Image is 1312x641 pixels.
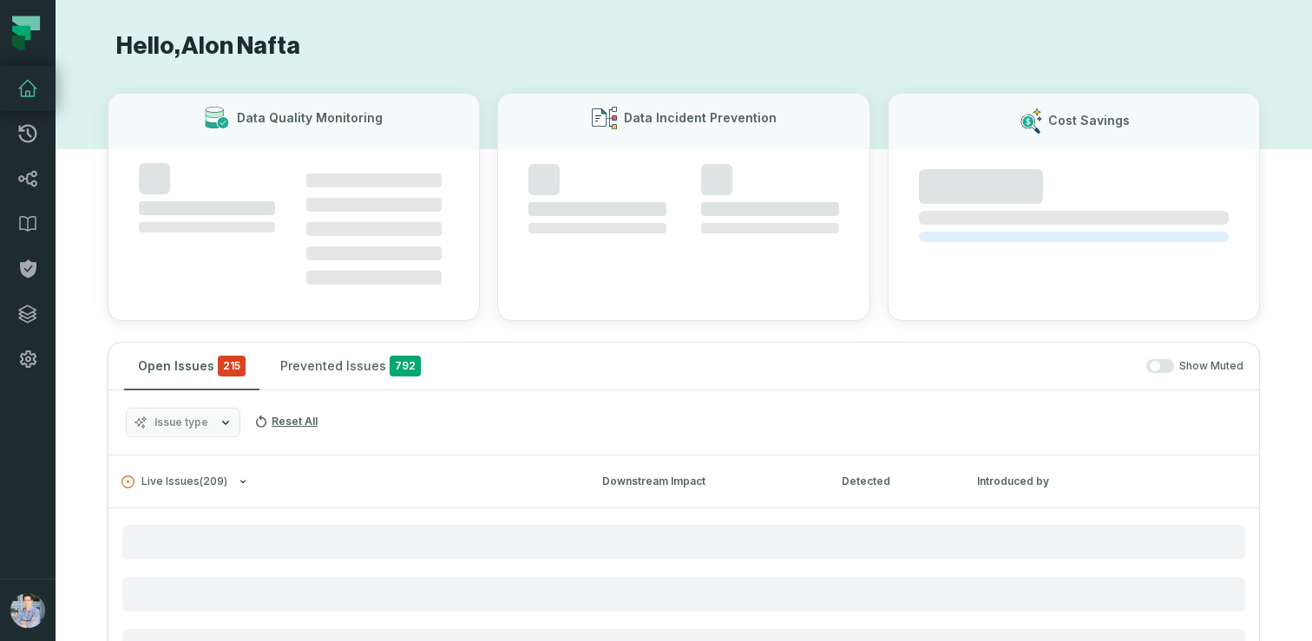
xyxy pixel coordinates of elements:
div: Downstream Impact [602,474,810,489]
div: Introduced by [977,474,1133,489]
span: critical issues and errors combined [218,356,246,376]
div: Detected [842,474,946,489]
h3: Data Incident Prevention [624,109,777,127]
button: Reset All [247,408,325,435]
h1: Hello, Alon Nafta [108,31,1260,62]
span: 792 [390,356,421,376]
button: Data Incident Prevention [497,93,869,321]
button: Issue type [126,408,240,437]
span: Live Issues ( 209 ) [121,475,227,488]
button: Prevented Issues [266,343,435,389]
button: Live Issues(209) [121,475,571,488]
img: avatar of Alon Nafta [10,593,45,628]
span: Issue type [154,415,208,429]
button: Data Quality Monitoring [108,93,480,321]
button: Open Issues [124,343,259,389]
h3: Cost Savings [1048,112,1130,129]
h3: Data Quality Monitoring [237,109,383,127]
button: Cost Savings [888,93,1260,321]
div: Show Muted [442,359,1243,374]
